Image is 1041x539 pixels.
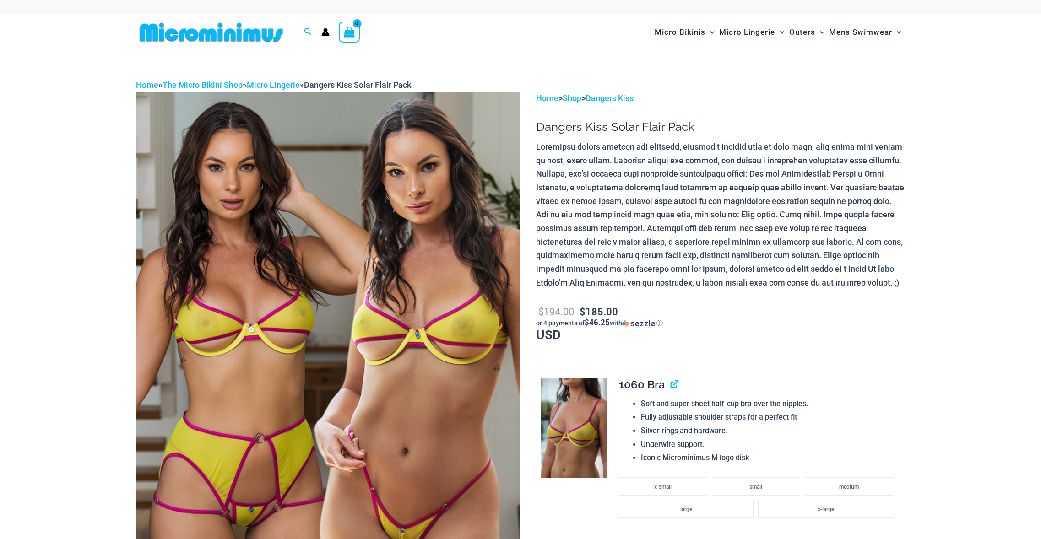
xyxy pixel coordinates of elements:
[163,80,243,90] a: The Micro Bikini Shop
[652,18,717,46] a: Micro BikinisMenu ToggleMenu Toggle
[641,424,897,438] li: Silver rings and hardware.
[719,21,775,44] span: Micro Lingerie
[536,92,905,105] p: > >
[563,93,581,103] a: Shop
[136,80,411,90] span: » » »
[680,506,692,512] span: large
[805,477,893,496] li: medium
[541,378,607,478] img: Dangers Kiss Solar Flair 1060 Bra
[827,18,904,46] a: Mens SwimwearMenu ToggleMenu Toggle
[538,305,574,318] bdi: 194.00
[654,484,672,490] span: x-small
[136,22,287,43] img: MM SHOP LOGO FLAT
[749,484,762,490] span: small
[536,318,905,328] div: or 4 payments of$46.25withSezzle Click to learn more about Sezzle
[304,27,312,38] a: Search icon link
[536,318,905,328] div: or 4 payments of with
[758,500,893,518] li: x-large
[775,21,784,44] span: Menu Toggle
[789,21,815,44] span: Outers
[641,410,897,424] li: Fully adjustable shoulder straps for a perfect fit
[815,21,824,44] span: Menu Toggle
[829,21,892,44] span: Mens Swimwear
[536,93,558,103] a: Home
[536,304,905,341] p: USD
[321,28,330,36] a: Account icon link
[247,80,300,90] a: Micro Lingerie
[892,21,901,44] span: Menu Toggle
[641,451,897,465] li: Iconic Microminimus M logo disk
[304,80,411,90] span: Dangers Kiss Solar Flair Pack
[712,477,800,496] li: small
[651,17,905,48] nav: Site Navigation
[580,305,618,318] bdi: 185.00
[619,477,707,496] li: x-small
[619,378,665,391] span: 1060 Bra
[538,305,544,318] span: $
[339,22,360,43] a: View Shopping Cart, empty
[705,21,715,44] span: Menu Toggle
[580,305,586,318] span: $
[586,93,634,103] a: Dangers Kiss
[839,484,859,490] span: medium
[641,438,897,452] li: Underwire support.
[717,18,786,46] a: Micro LingerieMenu ToggleMenu Toggle
[536,140,905,290] p: Loremipsu dolors ametcon adi elitsedd, eiusmod t incidid utla et dolo magn, aliq enima mini venia...
[585,317,610,328] span: $46.25
[619,500,754,518] li: large
[622,319,655,328] img: Sezzle
[655,21,705,44] span: Micro Bikinis
[136,80,158,90] a: Home
[641,397,897,411] li: Soft and super sheet half-cup bra over the nipples.
[787,18,827,46] a: OutersMenu ToggleMenu Toggle
[818,506,834,512] span: x-large
[536,120,905,134] h1: Dangers Kiss Solar Flair Pack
